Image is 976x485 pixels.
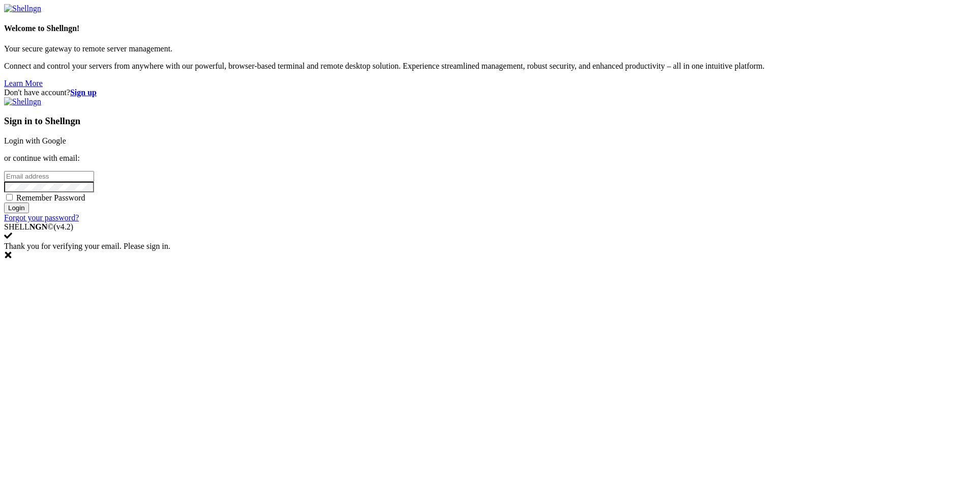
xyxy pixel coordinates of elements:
[29,222,48,231] b: NGN
[4,171,94,182] input: Email address
[54,222,74,231] span: 4.2.0
[4,242,972,261] div: Thank you for verifying your email. Please sign in.
[4,97,41,106] img: Shellngn
[70,88,97,97] a: Sign up
[4,24,972,33] h4: Welcome to Shellngn!
[4,136,66,145] a: Login with Google
[6,194,13,201] input: Remember Password
[4,251,972,261] div: Dismiss this notification
[4,44,972,53] p: Your secure gateway to remote server management.
[4,4,41,13] img: Shellngn
[4,154,972,163] p: or continue with email:
[4,213,79,222] a: Forgot your password?
[4,62,972,71] p: Connect and control your servers from anywhere with our powerful, browser-based terminal and remo...
[4,88,972,97] div: Don't have account?
[16,193,85,202] span: Remember Password
[4,222,73,231] span: SHELL ©
[4,79,43,88] a: Learn More
[4,203,29,213] input: Login
[4,116,972,127] h3: Sign in to Shellngn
